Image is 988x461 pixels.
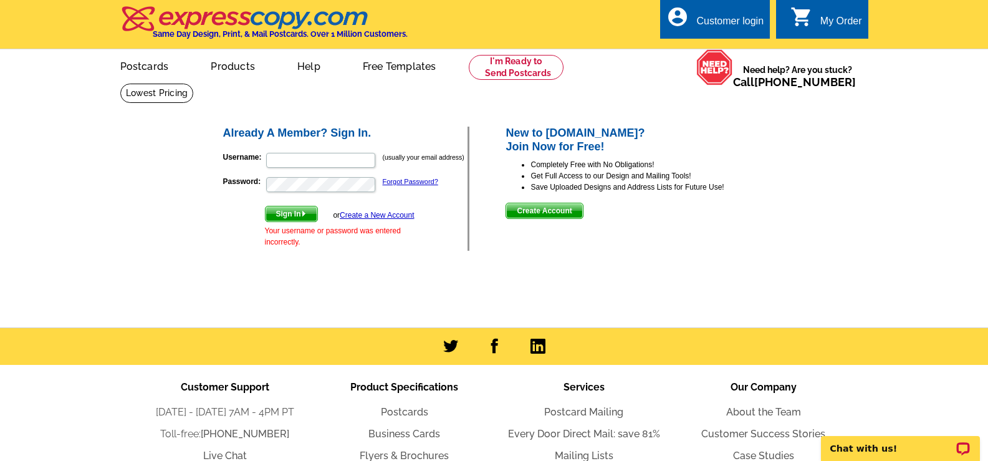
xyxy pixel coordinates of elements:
span: Customer Support [181,381,269,393]
button: Sign In [265,206,318,222]
a: shopping_cart My Order [790,14,862,29]
span: Call [733,75,856,89]
a: Postcards [381,406,428,418]
a: Forgot Password? [383,178,438,185]
a: Business Cards [368,428,440,440]
li: Completely Free with No Obligations! [530,159,767,170]
label: Password: [223,176,265,187]
li: Get Full Access to our Design and Mailing Tools! [530,170,767,182]
button: Create Account [506,203,583,219]
span: Product Specifications [350,381,458,393]
i: account_circle [666,6,689,28]
span: Create Account [506,203,582,218]
span: Need help? Are you stuck? [733,64,862,89]
a: Help [277,51,340,80]
span: Our Company [731,381,797,393]
h4: Same Day Design, Print, & Mail Postcards. Over 1 Million Customers. [153,29,408,39]
a: Customer Success Stories [701,428,825,440]
h2: Already A Member? Sign In. [223,127,468,140]
a: About the Team [726,406,801,418]
a: Same Day Design, Print, & Mail Postcards. Over 1 Million Customers. [120,15,408,39]
span: Services [564,381,605,393]
iframe: LiveChat chat widget [813,422,988,461]
a: [PHONE_NUMBER] [754,75,856,89]
a: Free Templates [343,51,456,80]
a: Create a New Account [340,211,414,220]
a: Postcard Mailing [544,406,623,418]
a: Products [191,51,275,80]
img: help [696,49,733,85]
label: Username: [223,152,265,163]
span: Sign In [266,206,317,221]
div: Customer login [696,16,764,33]
a: [PHONE_NUMBER] [201,428,289,440]
a: Postcards [100,51,189,80]
li: Toll-free: [135,427,315,442]
div: Your username or password was entered incorrectly. [265,225,415,248]
small: (usually your email address) [383,153,464,161]
div: My Order [820,16,862,33]
li: Save Uploaded Designs and Address Lists for Future Use! [530,182,767,193]
a: account_circle Customer login [666,14,764,29]
i: shopping_cart [790,6,813,28]
div: or [333,210,414,221]
img: button-next-arrow-white.png [301,211,307,216]
h2: New to [DOMAIN_NAME]? Join Now for Free! [506,127,767,153]
li: [DATE] - [DATE] 7AM - 4PM PT [135,405,315,420]
a: Every Door Direct Mail: save 81% [508,428,660,440]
